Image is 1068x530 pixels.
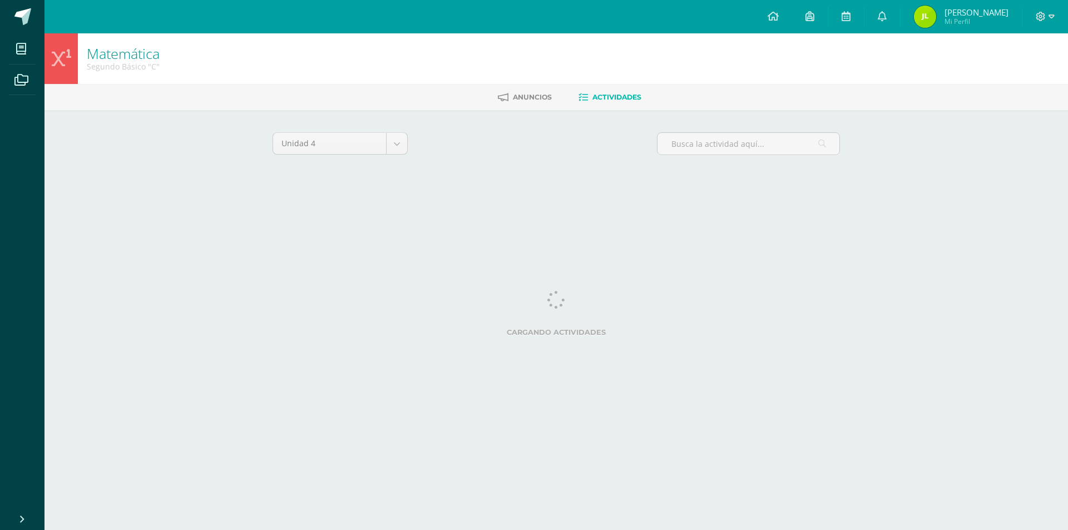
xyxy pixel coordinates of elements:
a: Anuncios [498,88,552,106]
div: Segundo Básico 'C' [87,61,160,72]
span: [PERSON_NAME] [945,7,1008,18]
a: Matemática [87,44,160,63]
img: d11ac047df2c1eea815b0d40456c05ed.png [914,6,936,28]
span: Actividades [592,93,641,101]
span: Anuncios [513,93,552,101]
span: Unidad 4 [281,133,378,154]
a: Unidad 4 [273,133,407,154]
h1: Matemática [87,46,160,61]
span: Mi Perfil [945,17,1008,26]
input: Busca la actividad aquí... [657,133,839,155]
label: Cargando actividades [273,328,840,336]
a: Actividades [578,88,641,106]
